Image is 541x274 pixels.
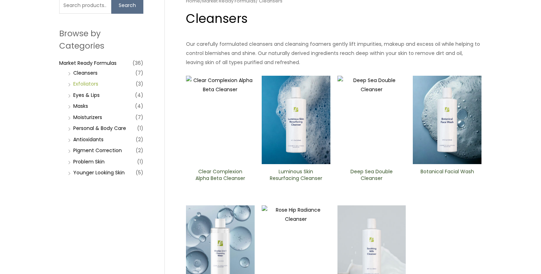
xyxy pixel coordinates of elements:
a: Problem Skin [73,158,105,165]
h1: Cleansers [186,10,481,27]
h2: Botanical Facial Wash [419,168,475,182]
img: Clear Complexion Alpha Beta ​Cleanser [186,76,255,164]
h2: Deep Sea Double Cleanser [343,168,400,182]
a: Antioxidants [73,136,104,143]
span: (3) [136,79,143,89]
h2: Clear Complexion Alpha Beta ​Cleanser [192,168,249,182]
a: Personal & Body Care [73,125,126,132]
h2: Luminous Skin Resurfacing ​Cleanser [268,168,324,182]
span: (2) [136,135,143,144]
span: (5) [136,168,143,178]
a: Younger Looking Skin [73,169,125,176]
span: (7) [135,68,143,78]
a: Deep Sea Double Cleanser [343,168,400,184]
a: Luminous Skin Resurfacing ​Cleanser [268,168,324,184]
p: Our carefully formulated cleansers and cleansing foamers gently lift impurities, makeup and exces... [186,39,481,67]
span: (4) [135,101,143,111]
a: Eyes & Lips [73,92,100,99]
a: Botanical Facial Wash [419,168,475,184]
a: Moisturizers [73,114,102,121]
img: Deep Sea Double Cleanser [337,76,406,164]
span: (4) [135,90,143,100]
span: (1) [137,157,143,167]
span: (7) [135,112,143,122]
a: Clear Complexion Alpha Beta ​Cleanser [192,168,249,184]
a: Masks [73,102,88,110]
a: Exfoliators [73,80,98,87]
img: Botanical Facial Wash [413,76,481,164]
a: PIgment Correction [73,147,122,154]
span: (36) [132,58,143,68]
h2: Browse by Categories [59,27,143,51]
span: (2) [136,145,143,155]
a: Market Ready Formulas [59,60,117,67]
img: Luminous Skin Resurfacing ​Cleanser [262,76,330,164]
a: Cleansers [73,69,98,76]
span: (1) [137,123,143,133]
